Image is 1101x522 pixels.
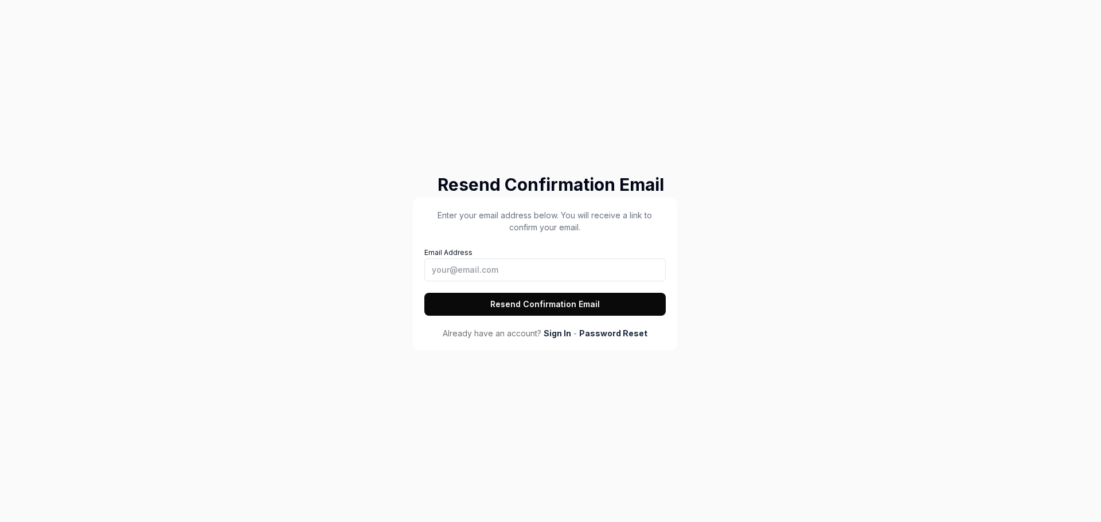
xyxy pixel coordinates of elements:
[544,327,571,339] a: Sign In
[424,209,666,233] p: Enter your email address below. You will receive a link to confirm your email.
[424,258,666,281] input: Email Address
[424,248,666,281] label: Email Address
[424,293,666,316] button: Resend Confirmation Email
[443,327,541,339] span: Already have an account?
[579,327,647,339] a: Password Reset
[573,327,577,339] span: -
[413,172,688,198] h2: Resend Confirmation Email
